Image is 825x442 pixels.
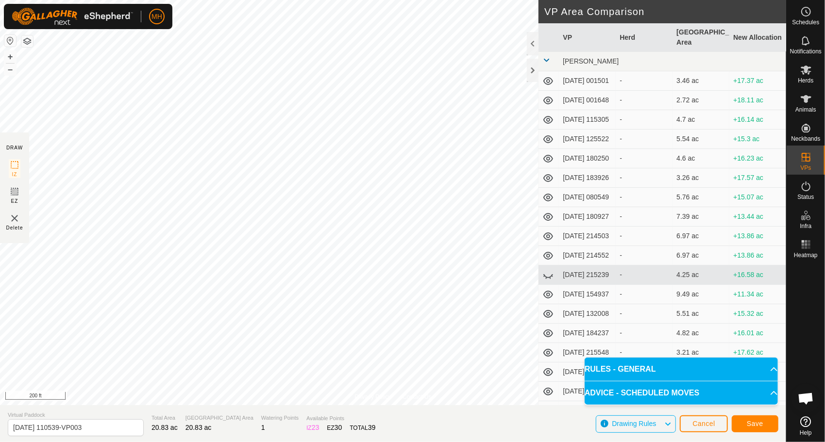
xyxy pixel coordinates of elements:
div: - [620,270,669,280]
td: [DATE] 180250 [559,149,616,168]
th: New Allocation [729,23,786,52]
a: Help [787,412,825,440]
div: - [620,134,669,144]
td: 4.82 ac [673,324,729,343]
img: Gallagher Logo [12,8,133,25]
td: +13.44 ac [729,207,786,227]
div: IZ [306,423,319,433]
td: [DATE] 180927 [559,207,616,227]
div: - [620,347,669,358]
div: - [620,153,669,164]
span: Virtual Paddock [8,411,144,419]
td: [DATE] 125522 [559,130,616,149]
span: Animals [795,107,816,113]
td: +17.57 ac [729,168,786,188]
div: DRAW [6,144,23,151]
td: +16.01 ac [729,324,786,343]
td: [DATE] 215239 [559,265,616,285]
td: 6.97 ac [673,227,729,246]
td: +16.23 ac [729,149,786,168]
td: +16.14 ac [729,110,786,130]
span: Watering Points [261,414,299,422]
span: RULES - GENERAL [585,363,656,375]
h2: VP Area Comparison [544,6,786,17]
td: +15.3 ac [729,130,786,149]
span: Save [747,420,763,427]
td: +16.58 ac [729,265,786,285]
p-accordion-header: ADVICE - SCHEDULED MOVES [585,381,778,405]
td: [DATE] 183926 [559,168,616,188]
td: [DATE] 184237 [559,324,616,343]
span: Cancel [692,420,715,427]
td: +17.37 ac [729,71,786,91]
th: VP [559,23,616,52]
td: 3.46 ac [673,71,729,91]
span: ADVICE - SCHEDULED MOVES [585,387,699,399]
span: Notifications [790,49,822,54]
span: Heatmap [794,252,818,258]
div: - [620,250,669,261]
span: IZ [12,171,17,178]
td: 3.26 ac [673,168,729,188]
button: Save [732,415,778,432]
span: 23 [312,424,320,431]
td: 2.72 ac [673,91,729,110]
td: 4.25 ac [673,265,729,285]
span: Infra [800,223,811,229]
div: - [620,231,669,241]
button: – [4,64,16,75]
p-accordion-header: RULES - GENERAL [585,358,778,381]
span: Schedules [792,19,819,25]
td: +11.34 ac [729,285,786,304]
td: [DATE] 214503 [559,227,616,246]
td: 3.21 ac [673,343,729,362]
div: - [620,289,669,299]
td: [DATE] 100233 [559,362,616,382]
td: 5.76 ac [673,188,729,207]
span: 20.83 ac [152,424,178,431]
span: Delete [6,224,23,231]
div: - [620,76,669,86]
td: +15.07 ac [729,188,786,207]
div: - [620,173,669,183]
td: [DATE] 154937 [559,285,616,304]
img: VP [9,213,20,224]
div: TOTAL [350,423,375,433]
div: - [620,309,669,319]
td: +13.86 ac [729,227,786,246]
span: EZ [11,197,18,205]
td: [DATE] 132008 [559,304,616,324]
div: - [620,328,669,338]
div: Open chat [791,384,821,413]
div: - [620,115,669,125]
td: +18.11 ac [729,91,786,110]
span: 20.83 ac [185,424,212,431]
td: 9.49 ac [673,285,729,304]
td: 7.39 ac [673,207,729,227]
td: +13.86 ac [729,246,786,265]
span: Help [800,430,812,436]
td: +15.32 ac [729,304,786,324]
span: Neckbands [791,136,820,142]
td: [DATE] 215548 [559,343,616,362]
td: [DATE] 090318 [559,401,616,421]
button: Map Layers [21,35,33,47]
span: 1 [261,424,265,431]
span: [GEOGRAPHIC_DATA] Area [185,414,253,422]
td: [DATE] 001501 [559,71,616,91]
button: Cancel [680,415,728,432]
span: 39 [368,424,376,431]
th: [GEOGRAPHIC_DATA] Area [673,23,729,52]
span: Total Area [152,414,178,422]
span: Herds [798,78,813,83]
span: MH [152,12,162,22]
div: - [620,192,669,202]
td: +17.62 ac [729,343,786,362]
button: Reset Map [4,35,16,47]
td: [DATE] 080549 [559,188,616,207]
td: [DATE] 214552 [559,246,616,265]
div: EZ [327,423,342,433]
span: [PERSON_NAME] [563,57,619,65]
span: VPs [800,165,811,171]
span: Drawing Rules [612,420,656,427]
